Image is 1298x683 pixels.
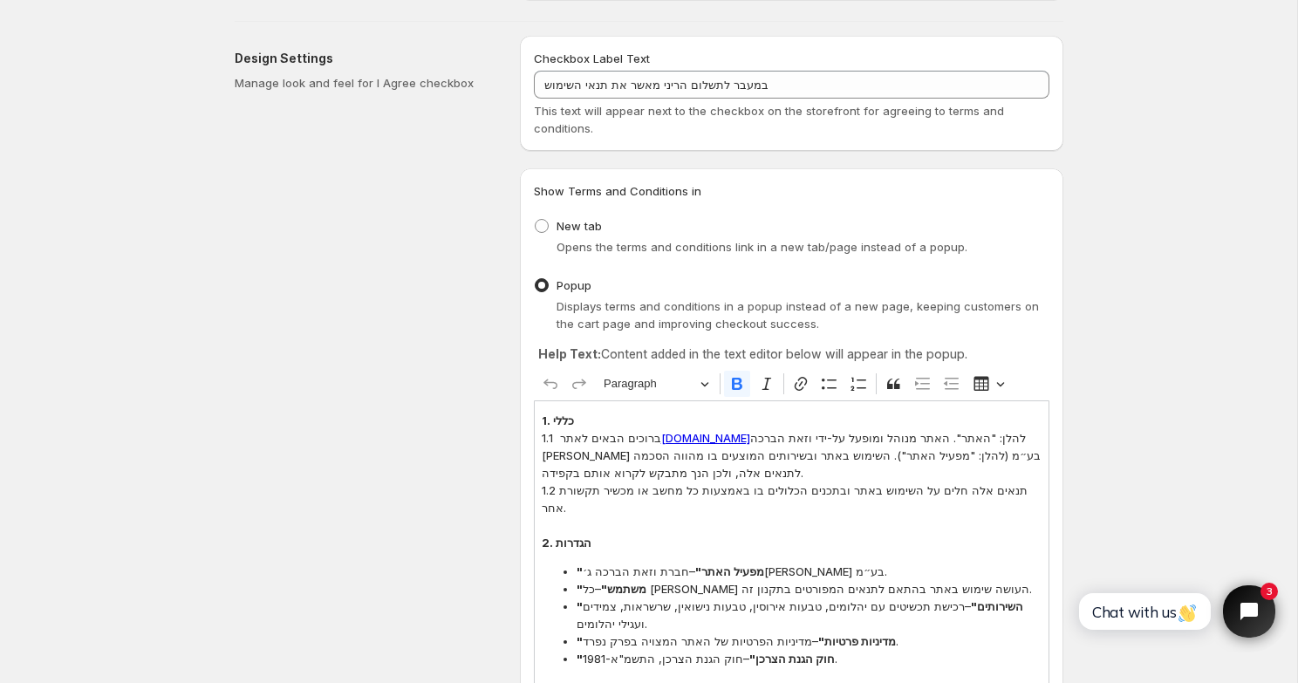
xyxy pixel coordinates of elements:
button: Paragraph, Heading [596,371,716,398]
strong: 2. הגדרות [542,536,591,550]
strong: Help Text: [538,346,601,361]
p: 1.1 ברוכים הבאים לאתר להלן: "האתר". האתר מנוהל ומופעל על-ידי וזאת הברכה [PERSON_NAME] בע״מ (להלן:... [542,429,1042,482]
strong: 1. כללי [542,413,574,427]
span: –מדיניות הפרטיות של האתר המצויה בפרק נפרד. [577,632,1042,650]
a: [DOMAIN_NAME] [661,431,750,445]
span: –חוק הגנת הצרכן, התשמ"א-1981. [577,650,1042,667]
p: Manage look and feel for I Agree checkbox [235,74,492,92]
span: Paragraph [604,373,694,394]
strong: "השירותים" [577,599,1023,613]
strong: "משתמש" [577,582,646,596]
span: –כל [PERSON_NAME] העושה שימוש באתר בהתאם לתנאים המפורטים בתקנון זה. [577,580,1042,598]
iframe: Tidio Chat [1060,570,1290,652]
span: Popup [557,278,591,292]
span: Checkbox Label Text [534,51,650,65]
div: Editor toolbar [534,367,1049,400]
span: Opens the terms and conditions link in a new tab/page instead of a popup. [557,240,967,254]
strong: "חוק הגנת הצרכן" [577,652,835,666]
p: Content added in the text editor below will appear in the popup. [538,345,1045,363]
p: 1.2 תנאים אלה חלים על השימוש באתר ובתכנים הכלולים בו באמצעות כל מחשב או מכשיר תקשורת אחר. [542,482,1042,516]
strong: "מפעיל האתר" [577,564,764,578]
span: Show Terms and Conditions in [534,184,701,198]
span: Displays terms and conditions in a popup instead of a new page, keeping customers on the cart pag... [557,299,1039,331]
h2: Design Settings [235,50,492,67]
span: –רכישת תכשיטים עם יהלומים, טבעות אירוסין, טבעות נישואין, שרשראות, צמידים ועגילי יהלומים. [577,598,1042,632]
span: New tab [557,219,602,233]
span: –חברת וזאת הברכה ג׳[PERSON_NAME] בע״מ. [577,563,1042,580]
span: This text will appear next to the checkbox on the storefront for agreeing to terms and conditions. [534,104,1004,135]
strong: "מדיניות פרטיות" [577,634,896,648]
